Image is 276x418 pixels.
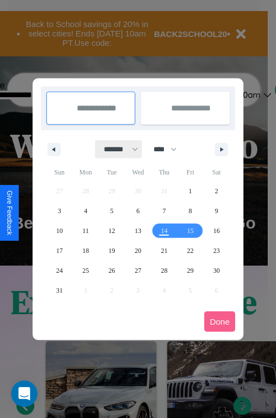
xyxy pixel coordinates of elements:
[125,261,151,281] button: 27
[204,163,230,181] span: Sat
[56,261,63,281] span: 24
[125,163,151,181] span: Wed
[135,241,141,261] span: 20
[213,261,220,281] span: 30
[6,191,13,235] div: Give Feedback
[177,163,203,181] span: Fri
[187,241,194,261] span: 22
[215,181,218,201] span: 2
[204,261,230,281] button: 30
[46,221,72,241] button: 10
[177,241,203,261] button: 22
[46,201,72,221] button: 3
[136,201,140,221] span: 6
[11,380,38,407] iframe: Intercom live chat
[161,241,167,261] span: 21
[56,221,63,241] span: 10
[125,201,151,221] button: 6
[109,241,115,261] span: 19
[135,261,141,281] span: 27
[82,241,89,261] span: 18
[82,221,89,241] span: 11
[213,221,220,241] span: 16
[204,201,230,221] button: 9
[99,241,125,261] button: 19
[151,201,177,221] button: 7
[187,221,194,241] span: 15
[187,261,194,281] span: 29
[151,221,177,241] button: 14
[125,241,151,261] button: 20
[177,221,203,241] button: 15
[72,221,98,241] button: 11
[46,281,72,300] button: 31
[46,163,72,181] span: Sun
[151,241,177,261] button: 21
[213,241,220,261] span: 23
[151,163,177,181] span: Thu
[204,181,230,201] button: 2
[177,181,203,201] button: 1
[82,261,89,281] span: 25
[56,281,63,300] span: 31
[151,261,177,281] button: 28
[204,241,230,261] button: 23
[72,163,98,181] span: Mon
[99,221,125,241] button: 12
[204,311,235,332] button: Done
[135,221,141,241] span: 13
[99,163,125,181] span: Tue
[161,221,167,241] span: 14
[84,201,87,221] span: 4
[177,261,203,281] button: 29
[58,201,61,221] span: 3
[161,261,167,281] span: 28
[72,201,98,221] button: 4
[189,181,192,201] span: 1
[215,201,218,221] span: 9
[189,201,192,221] span: 8
[109,221,115,241] span: 12
[162,201,166,221] span: 7
[72,261,98,281] button: 25
[125,221,151,241] button: 13
[56,241,63,261] span: 17
[177,201,203,221] button: 8
[46,261,72,281] button: 24
[109,261,115,281] span: 26
[99,261,125,281] button: 26
[204,221,230,241] button: 16
[99,201,125,221] button: 5
[110,201,114,221] span: 5
[72,241,98,261] button: 18
[46,241,72,261] button: 17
